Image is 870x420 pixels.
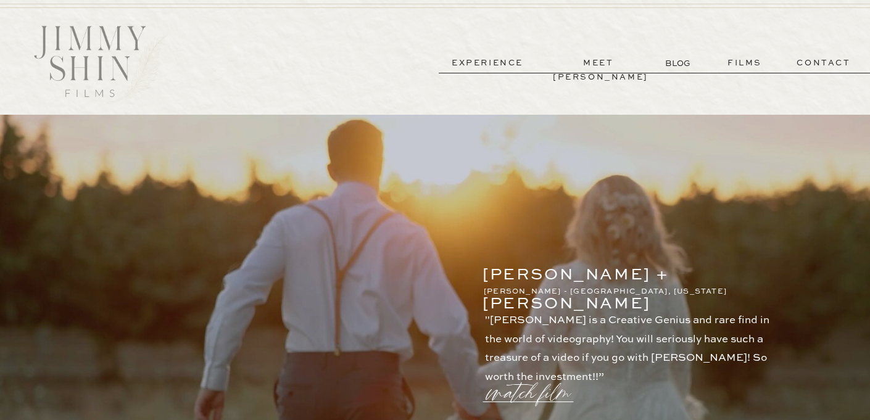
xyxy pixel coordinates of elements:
a: BLOG [665,57,693,70]
a: watch film [488,362,577,409]
p: [PERSON_NAME] - [GEOGRAPHIC_DATA], [US_STATE] [484,286,742,297]
p: "[PERSON_NAME] is a Creative Genius and rare find in the world of videography! You will seriously... [485,311,782,372]
a: films [715,56,775,70]
a: contact [779,56,868,70]
p: [PERSON_NAME] + [PERSON_NAME] [483,261,741,278]
a: meet [PERSON_NAME] [553,56,644,70]
a: experience [442,56,533,70]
